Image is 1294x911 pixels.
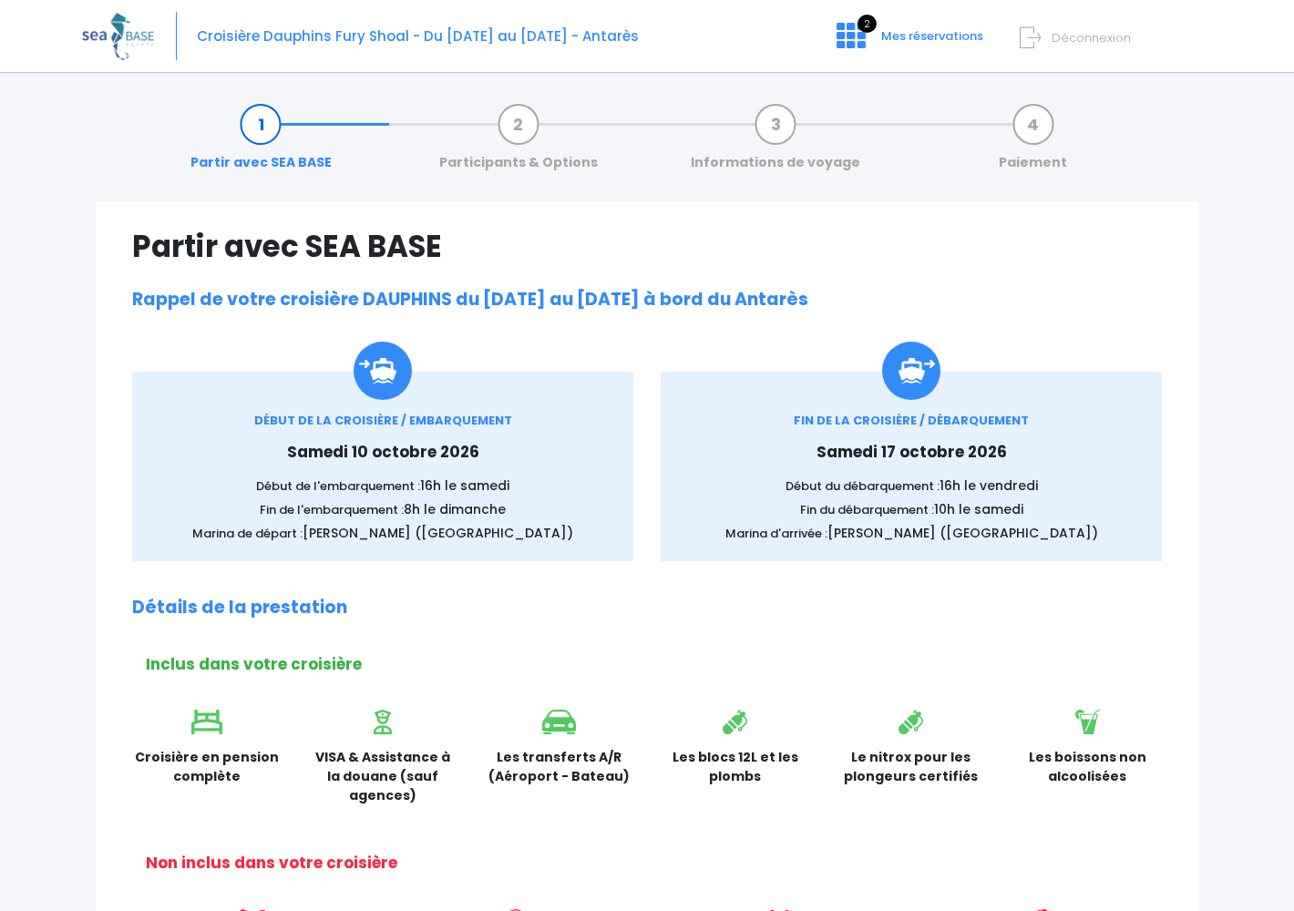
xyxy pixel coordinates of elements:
img: icon_lit.svg [191,710,222,734]
p: Les blocs 12L et les plombs [661,748,809,786]
h2: Non inclus dans votre croisière [146,854,1162,872]
span: Déconnexion [1052,29,1131,46]
img: Icon_embarquement.svg [354,342,412,400]
img: icon_bouteille.svg [899,710,923,734]
p: Début de l'embarquement : [159,476,606,496]
a: Paiement [990,115,1076,172]
span: 2 [858,15,877,33]
img: icon_visa.svg [374,710,392,734]
h1: Partir avec SEA BASE [132,229,1162,264]
img: icon_debarquement.svg [882,342,940,400]
p: Marina de départ : [159,524,606,543]
img: icon_bouteille.svg [723,710,747,734]
h2: Détails de la prestation [132,598,1162,619]
h2: Rappel de votre croisière DAUPHINS du [DATE] au [DATE] à bord du Antarès [132,290,1162,311]
span: 16h le samedi [420,476,509,495]
span: Mes réservations [881,27,983,45]
span: Samedi 10 octobre 2026 [287,441,479,463]
span: 8h le dimanche [404,500,506,518]
p: Croisière en pension complète [132,748,281,786]
span: DÉBUT DE LA CROISIÈRE / EMBARQUEMENT [254,412,512,429]
span: Croisière Dauphins Fury Shoal - Du [DATE] au [DATE] - Antarès [197,26,639,46]
img: icon_voiture.svg [542,710,576,734]
a: 2 Mes réservations [822,34,994,51]
span: FIN DE LA CROISIÈRE / DÉBARQUEMENT [794,412,1029,429]
span: [PERSON_NAME] ([GEOGRAPHIC_DATA]) [827,524,1098,542]
p: Début du débarquement : [688,476,1135,496]
img: icon_boisson.svg [1075,710,1100,734]
span: Samedi 17 octobre 2026 [816,441,1007,463]
p: Fin de l'embarquement : [159,500,606,519]
p: Fin du débarquement : [688,500,1135,519]
p: Les boissons non alcoolisées [1013,748,1162,786]
span: 16h le vendredi [940,476,1038,495]
span: [PERSON_NAME] ([GEOGRAPHIC_DATA]) [303,524,573,542]
p: Marina d'arrivée : [688,524,1135,543]
a: Participants & Options [430,115,607,172]
p: Le nitrox pour les plongeurs certifiés [837,748,985,786]
a: Partir avec SEA BASE [181,115,341,172]
a: Informations de voyage [682,115,869,172]
p: Les transferts A/R (Aéroport - Bateau) [485,748,633,786]
span: 10h le samedi [934,500,1023,518]
p: VISA & Assistance à la douane (sauf agences) [308,748,457,805]
h2: Inclus dans votre croisière [146,655,1162,673]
